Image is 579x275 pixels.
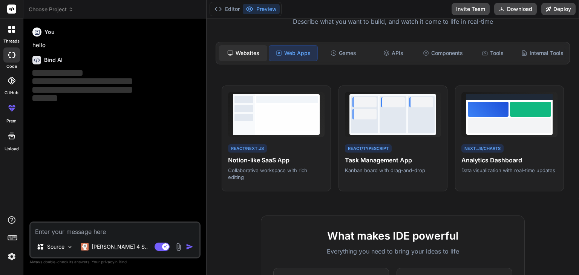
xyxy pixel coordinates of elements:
h2: What makes IDE powerful [273,228,512,244]
button: Editor [211,4,243,14]
img: icon [186,243,193,251]
button: Download [494,3,537,15]
div: React/Next.js [228,144,267,153]
h6: You [44,28,55,36]
button: Deploy [541,3,576,15]
div: Tools [469,45,517,61]
p: Always double-check its answers. Your in Bind [29,258,201,266]
div: Games [319,45,368,61]
h4: Task Management App [345,156,441,165]
img: Pick Models [67,244,73,250]
p: Collaborative workspace with rich editing [228,167,324,180]
div: APIs [369,45,417,61]
div: Web Apps [269,45,318,61]
span: ‌ [32,95,57,101]
p: Everything you need to bring your ideas to life [273,247,512,256]
span: ‌ [32,70,83,76]
p: [PERSON_NAME] 4 S.. [92,243,148,251]
label: Upload [5,146,19,152]
label: prem [6,118,17,124]
img: attachment [174,243,183,251]
span: privacy [101,260,115,264]
p: Source [47,243,64,251]
div: React/TypeScript [345,144,392,153]
div: Internal Tools [518,45,567,61]
p: Data visualization with real-time updates [461,167,558,174]
label: threads [3,38,20,44]
label: code [6,63,17,70]
span: Choose Project [29,6,74,13]
div: Next.js/Charts [461,144,504,153]
button: Invite Team [452,3,490,15]
span: ‌ [32,87,132,93]
p: Kanban board with drag-and-drop [345,167,441,174]
img: settings [5,250,18,263]
h4: Analytics Dashboard [461,156,558,165]
span: ‌ [32,78,132,84]
p: Describe what you want to build, and watch it come to life in real-time [211,17,574,27]
p: hello [32,41,199,50]
div: Components [419,45,467,61]
button: Preview [243,4,280,14]
h6: Bind AI [44,56,63,64]
h4: Notion-like SaaS App [228,156,324,165]
img: Claude 4 Sonnet [81,243,89,251]
label: GitHub [5,90,18,96]
div: Websites [219,45,267,61]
